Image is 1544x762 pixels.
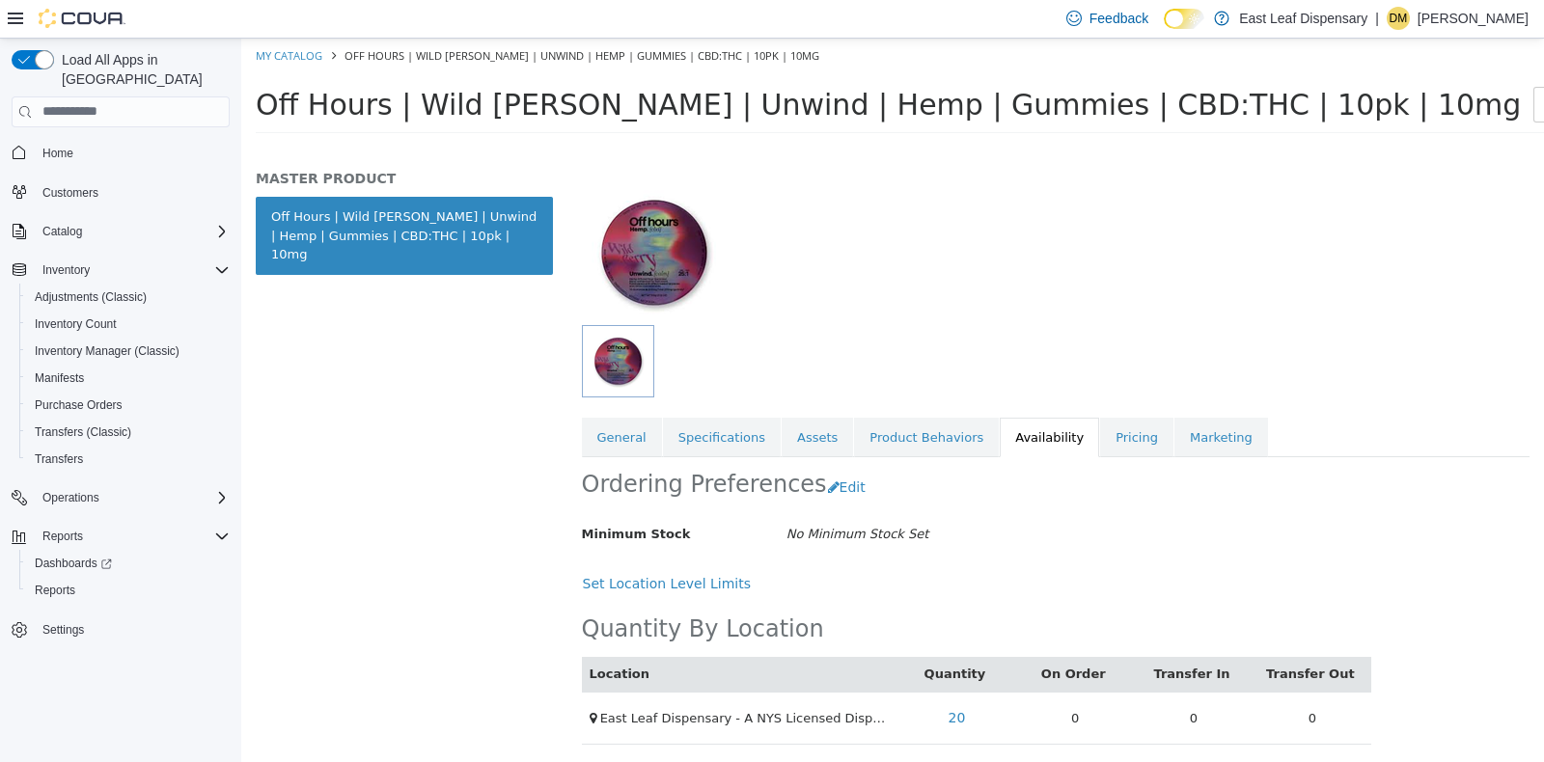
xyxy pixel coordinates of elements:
[27,340,230,363] span: Inventory Manager (Classic)
[35,486,230,509] span: Operations
[19,311,237,338] button: Inventory Count
[341,142,485,286] img: 150
[775,653,894,705] td: 0
[14,131,312,149] h5: MASTER PRODUCT
[35,180,230,204] span: Customers
[35,316,117,332] span: Inventory Count
[4,257,237,284] button: Inventory
[341,379,421,420] a: General
[27,394,130,417] a: Purchase Orders
[4,139,237,167] button: Home
[54,50,230,89] span: Load All Apps in [GEOGRAPHIC_DATA]
[341,431,586,461] h2: Ordering Preferences
[19,446,237,473] button: Transfers
[35,343,179,359] span: Inventory Manager (Classic)
[35,618,92,641] a: Settings
[35,486,107,509] button: Operations
[42,529,83,544] span: Reports
[27,552,120,575] a: Dashboards
[348,626,412,645] button: Location
[1025,628,1117,642] a: Transfer Out
[422,379,539,420] a: Specifications
[545,488,688,503] i: No Minimum Stock Set
[35,289,147,305] span: Adjustments (Classic)
[42,146,73,161] span: Home
[1292,48,1366,84] button: Tools
[1390,7,1408,30] span: DM
[12,131,230,694] nav: Complex example
[27,552,230,575] span: Dashboards
[35,259,230,282] span: Inventory
[341,488,450,503] span: Minimum Stock
[27,340,187,363] a: Inventory Manager (Classic)
[35,556,112,571] span: Dashboards
[1387,7,1410,30] div: Danielle Miller
[27,448,91,471] a: Transfers
[586,431,635,467] button: Edit
[1418,7,1529,30] p: [PERSON_NAME]
[42,490,99,505] span: Operations
[341,528,521,563] button: Set Location Level Limits
[35,220,90,243] button: Catalog
[19,365,237,392] button: Manifests
[14,158,312,236] a: Off Hours | Wild [PERSON_NAME] | Unwind | Hemp | Gummies | CBD:THC | 10pk | 10mg
[27,367,230,390] span: Manifests
[35,583,75,598] span: Reports
[35,397,123,413] span: Purchase Orders
[27,367,92,390] a: Manifests
[27,448,230,471] span: Transfers
[35,220,230,243] span: Catalog
[4,218,237,245] button: Catalog
[27,313,124,336] a: Inventory Count
[35,525,91,548] button: Reports
[35,181,106,204] a: Customers
[42,224,82,239] span: Catalog
[42,185,98,201] span: Customers
[1089,9,1148,28] span: Feedback
[35,617,230,641] span: Settings
[1164,29,1165,30] span: Dark Mode
[912,628,992,642] a: Transfer In
[613,379,758,420] a: Product Behaviors
[103,10,578,24] span: Off Hours | Wild [PERSON_NAME] | Unwind | Hemp | Gummies | CBD:THC | 10pk | 10mg
[758,379,858,420] a: Availability
[35,259,97,282] button: Inventory
[683,628,749,642] a: Quantity
[27,286,154,309] a: Adjustments (Classic)
[14,10,81,24] a: My Catalog
[19,419,237,446] button: Transfers (Classic)
[19,338,237,365] button: Inventory Manager (Classic)
[27,394,230,417] span: Purchase Orders
[35,370,84,386] span: Manifests
[19,550,237,577] a: Dashboards
[4,484,237,511] button: Operations
[39,9,125,28] img: Cova
[894,653,1012,705] td: 0
[27,313,230,336] span: Inventory Count
[27,579,83,602] a: Reports
[35,525,230,548] span: Reports
[27,421,230,444] span: Transfers (Classic)
[19,577,237,604] button: Reports
[35,142,81,165] a: Home
[1375,7,1379,30] p: |
[42,262,90,278] span: Inventory
[933,379,1027,420] a: Marketing
[27,286,230,309] span: Adjustments (Classic)
[27,421,139,444] a: Transfers (Classic)
[35,424,131,440] span: Transfers (Classic)
[4,615,237,643] button: Settings
[1011,653,1130,705] td: 0
[35,451,83,467] span: Transfers
[4,523,237,550] button: Reports
[4,178,237,206] button: Customers
[540,379,612,420] a: Assets
[27,579,230,602] span: Reports
[859,379,932,420] a: Pricing
[696,662,734,697] a: 20
[19,284,237,311] button: Adjustments (Classic)
[19,392,237,419] button: Purchase Orders
[35,141,230,165] span: Home
[1239,7,1367,30] p: East Leaf Dispensary
[42,622,84,638] span: Settings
